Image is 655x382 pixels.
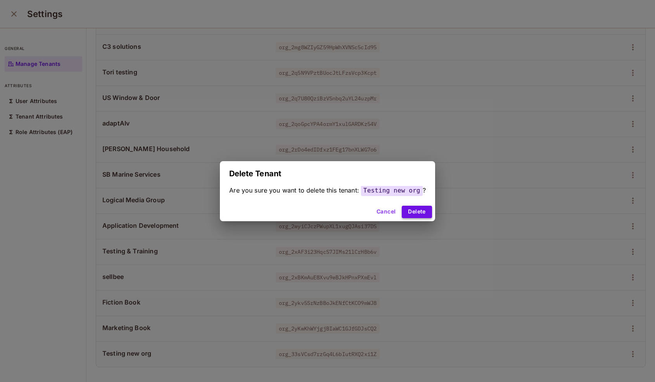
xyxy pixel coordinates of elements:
span: Testing new org [361,185,423,196]
button: Cancel [373,206,399,218]
button: Delete [402,206,432,218]
span: Are you sure you want to delete this tenant: [229,186,359,194]
h2: Delete Tenant [220,161,435,186]
div: ? [229,186,426,195]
